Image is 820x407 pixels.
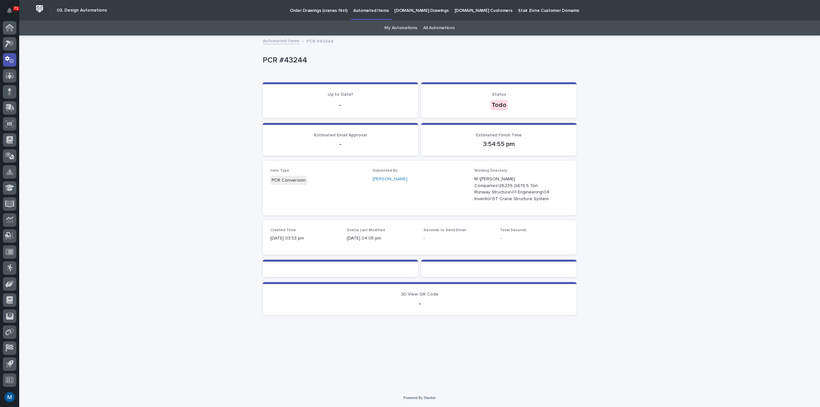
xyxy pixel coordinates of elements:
span: Created Time [270,228,296,232]
a: Powered By Stacker [403,396,436,400]
button: Notifications [3,4,16,17]
p: - [270,101,410,109]
a: Automated Items [263,37,299,44]
span: Status [492,92,506,97]
a: My Automations [384,20,417,36]
p: PCR #43244 [263,56,574,65]
p: 3:54:55 pm [429,140,569,148]
p: - [270,140,410,148]
p: 71 [14,6,18,11]
span: Working Directory [474,169,507,173]
div: Todo [490,100,508,110]
span: Up to Date? [328,92,353,97]
div: PCR Conversion [270,176,307,185]
p: - [500,235,569,242]
p: M:\[PERSON_NAME] Companies\26239 (SE11) 5 Ton Runway Structure\01 Engineering\04 Inventor\5T Cran... [474,176,553,202]
a: [PERSON_NAME] [373,176,407,183]
span: Estimated Email Approval [314,133,367,137]
div: Notifications71 [8,8,16,18]
button: users-avatar [3,390,16,404]
span: Submitted By [373,169,398,173]
span: Status Last Modified [347,228,385,232]
img: Workspace Logo [34,3,45,15]
p: - [270,300,569,307]
p: [DATE] 03:53 pm [270,235,339,242]
h2: 03. Design Automations [57,8,107,13]
span: Seconds to Send Email [423,228,466,232]
span: Item Type [270,169,289,173]
p: - [423,235,492,242]
span: Estimated Finish Time [476,133,522,137]
a: All Automations [423,20,455,36]
p: [DATE] 04:05 pm [347,235,416,242]
span: 3D View QR Code [401,292,439,297]
p: PCR #43244 [307,37,333,44]
span: Total Seconds [500,228,527,232]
